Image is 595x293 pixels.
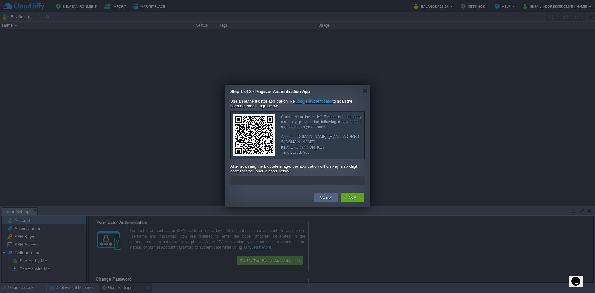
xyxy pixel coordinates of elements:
[349,194,356,201] button: Next
[230,164,365,173] div: After scanning the barcode image, the application will display a six-digit code that you should e...
[230,99,365,108] div: Use an authenticator application like to scan the barcode code image below.
[281,134,362,155] div: Account: [DOMAIN_NAME] ([EMAIL_ADDRESS][DOMAIN_NAME]) Key: [ENCRYPTION_KEY] Time based: Yes
[295,99,333,104] a: Google Authenticator
[281,114,362,129] div: Cannot scan the code? Please, add the entry manually, provide the following details to the applic...
[320,194,332,201] button: Cancel
[230,89,310,94] span: Step 1 of 2 - Register Authentication App
[569,268,589,287] iframe: chat widget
